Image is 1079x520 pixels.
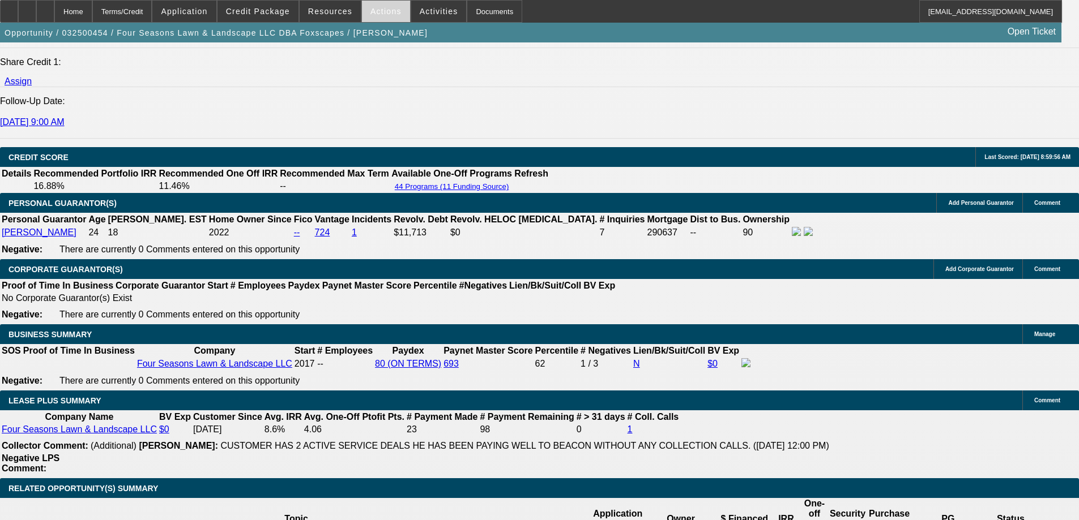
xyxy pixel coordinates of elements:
span: -- [317,359,323,368]
a: -- [294,227,300,237]
td: 18 [108,226,207,239]
b: Ownership [743,214,790,224]
span: There are currently 0 Comments entered on this opportunity [59,244,300,254]
b: Corporate Guarantor [116,281,205,290]
span: Opportunity / 032500454 / Four Seasons Lawn & Landscape LLC DBA Foxscapes / [PERSON_NAME] [5,28,428,37]
b: Paynet Master Score [443,346,532,355]
b: Percentile [413,281,457,290]
td: 7 [599,226,645,239]
b: # Coll. Calls [628,412,679,422]
th: Proof of Time In Business [1,280,114,291]
b: Lien/Bk/Suit/Coll [509,281,581,290]
td: 290637 [647,226,689,239]
b: # Payment Made [407,412,477,422]
img: linkedin-icon.png [804,227,813,236]
a: [PERSON_NAME] [2,227,76,237]
b: [PERSON_NAME]. EST [108,214,207,224]
span: Resources [308,7,352,16]
b: Paydex [393,346,424,355]
b: Negative LPS Comment: [2,453,59,473]
td: 4.06 [304,424,405,435]
b: BV Exp [159,412,191,422]
th: Details [1,168,32,179]
span: Last Scored: [DATE] 8:59:56 AM [984,154,1071,160]
span: LEASE PLUS SUMMARY [8,396,101,405]
td: 98 [479,424,574,435]
a: N [633,359,640,368]
b: Vantage [315,214,349,224]
span: 2022 [209,227,229,237]
b: [PERSON_NAME]: [139,441,218,450]
b: # Employees [231,281,286,290]
button: Credit Package [217,1,298,22]
img: facebook-icon.png [741,358,750,367]
b: Revolv. HELOC [MEDICAL_DATA]. [450,214,598,224]
button: Application [152,1,216,22]
a: 1 [352,227,357,237]
span: Credit Package [226,7,290,16]
span: RELATED OPPORTUNITY(S) SUMMARY [8,484,158,493]
th: Refresh [514,168,549,179]
td: 23 [406,424,478,435]
span: Activities [420,7,458,16]
span: Actions [370,7,402,16]
button: Actions [362,1,410,22]
th: Available One-Off Programs [391,168,513,179]
span: CORPORATE GUARANTOR(S) [8,265,123,274]
span: Manage [1034,331,1055,337]
th: Recommended Max Term [279,168,390,179]
td: 90 [742,226,790,239]
td: [DATE] [193,424,263,435]
b: Incidents [352,214,391,224]
a: Open Ticket [1003,22,1060,41]
button: Activities [411,1,467,22]
b: Start [295,346,315,355]
a: $0 [159,424,169,434]
b: Avg. One-Off Ptofit Pts. [304,412,404,422]
b: Mortgage [647,214,688,224]
b: Lien/Bk/Suit/Coll [633,346,705,355]
span: Comment [1034,397,1060,403]
span: Comment [1034,200,1060,206]
b: Negative: [2,376,42,385]
td: 0 [576,424,626,435]
b: Percentile [535,346,578,355]
a: $0 [707,359,718,368]
th: SOS [1,345,22,356]
b: # Negatives [581,346,631,355]
td: -- [690,226,741,239]
b: # Payment Remaining [480,412,574,422]
b: BV Exp [583,281,615,290]
b: #Negatives [459,281,507,290]
b: # Inquiries [599,214,645,224]
button: 44 Programs (11 Funding Source) [391,182,513,191]
a: Four Seasons Lawn & Landscape LLC [2,424,157,434]
b: Customer Since [193,412,262,422]
th: Recommended Portfolio IRR [33,168,157,179]
a: 693 [443,359,459,368]
span: Add Corporate Guarantor [945,266,1014,272]
th: Proof of Time In Business [23,345,135,356]
b: Paydex [288,281,320,290]
b: Company Name [45,412,114,422]
b: Age [88,214,105,224]
b: # Employees [317,346,373,355]
span: Comment [1034,266,1060,272]
img: facebook-icon.png [792,227,801,236]
b: Start [207,281,228,290]
span: PERSONAL GUARANTOR(S) [8,199,117,208]
td: $11,713 [393,226,449,239]
b: Avg. IRR [265,412,302,422]
a: Assign [5,76,32,86]
a: 80 (ON TERMS) [375,359,441,368]
b: Negative: [2,244,42,254]
b: Company [194,346,235,355]
b: Personal Guarantor [2,214,86,224]
span: There are currently 0 Comments entered on this opportunity [59,310,300,319]
td: 8.6% [264,424,302,435]
b: Negative: [2,310,42,319]
td: 2017 [294,358,315,370]
td: $0 [450,226,598,239]
span: (Additional) [91,441,137,450]
td: No Corporate Guarantor(s) Exist [1,293,620,304]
